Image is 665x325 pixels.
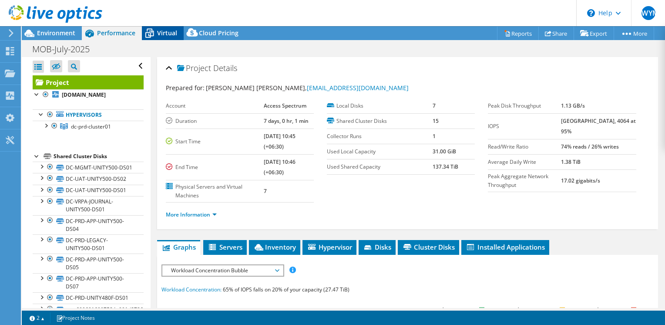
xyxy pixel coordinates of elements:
tspan: Average latency <=10ms [424,307,476,313]
a: Project Notes [50,312,101,323]
span: Workload Concentration Bubble [167,265,279,276]
a: Share [538,27,574,40]
b: 1.38 TiB [561,158,581,166]
span: SWYM [641,6,655,20]
span: Cluster Disks [402,243,455,251]
label: Used Shared Capacity [327,162,433,171]
a: DC-UAT-UNITY500-DS02 [33,173,144,184]
label: Prepared for: [166,84,205,92]
b: 7 [433,102,436,109]
svg: \n [587,9,595,17]
label: Peak Aggregate Network Throughput [488,172,561,190]
a: [DOMAIN_NAME] [33,89,144,101]
span: Performance [97,29,135,37]
label: Collector Runs [327,132,433,141]
a: Reports [497,27,539,40]
span: Inventory [253,243,296,251]
span: Hypervisor [307,243,352,251]
b: 31.00 GiB [433,148,456,155]
b: [DOMAIN_NAME] [62,91,106,98]
a: DC-VRPA-JOURNAL-UNITY500-DS01 [33,196,144,215]
a: [EMAIL_ADDRESS][DOMAIN_NAME] [307,84,409,92]
tspan: Average latency 10<=20ms [499,307,557,313]
a: 2 [24,312,50,323]
label: Duration [166,117,264,125]
a: DC-PRD-UNITY480F-DS01 [33,292,144,304]
b: 1 [433,132,436,140]
span: 65% of IOPS falls on 20% of your capacity (27.47 TiB) [223,286,349,293]
b: 15 [433,117,439,125]
a: naa.6006016097584e001d87265e898a9b26 [33,304,144,315]
div: Shared Cluster Disks [54,151,144,162]
span: Workload Concentration: [161,286,222,293]
span: Cloud Pricing [199,29,238,37]
a: Project [33,75,144,89]
text: Average latency >20ms [578,307,628,313]
a: DC-UAT-UNITY500-DS01 [33,185,144,196]
b: [DATE] 10:46 (+06:30) [264,158,296,176]
a: Hypervisors [33,109,144,121]
label: Physical Servers and Virtual Machines [166,183,264,200]
span: Servers [208,243,242,251]
span: Disks [363,243,391,251]
b: 137.34 TiB [433,163,458,170]
a: Export [574,27,614,40]
b: 74% reads / 26% writes [561,143,619,150]
b: Access Spectrum [264,102,306,109]
label: Used Local Capacity [327,147,433,156]
label: Account [166,102,264,110]
a: dc-prd-cluster01 [33,121,144,132]
label: Read/Write Ratio [488,142,561,151]
b: 7 [264,187,267,195]
b: 7 days, 0 hr, 1 min [264,117,309,125]
span: dc-prd-cluster01 [71,123,111,130]
a: More [614,27,654,40]
label: Start Time [166,137,264,146]
span: Project [177,64,211,73]
label: IOPS [488,122,561,131]
span: Details [213,63,237,73]
b: 17.02 gigabits/s [561,177,600,184]
span: Installed Applications [466,243,545,251]
b: [GEOGRAPHIC_DATA], 4064 at 95% [561,117,636,135]
span: Virtual [157,29,177,37]
label: Shared Cluster Disks [327,117,433,125]
label: Peak Disk Throughput [488,102,561,110]
a: DC-MGMT-UNITY500-DS01 [33,162,144,173]
a: DC-PRD-LEGACY-UNITY500-DS01 [33,234,144,254]
a: DC-PRD-APP-UNITY500-DS05 [33,254,144,273]
b: [DATE] 10:45 (+06:30) [264,132,296,150]
a: More Information [166,211,217,218]
a: DC-PRD-APP-UNITY500-DS04 [33,215,144,234]
span: [PERSON_NAME] [PERSON_NAME], [206,84,409,92]
label: Local Disks [327,102,433,110]
span: Graphs [161,243,196,251]
h1: MOB-July-2025 [28,44,103,54]
a: DC-PRD-APP-UNITY500-DS07 [33,273,144,292]
b: 1.13 GB/s [561,102,585,109]
label: Average Daily Write [488,158,561,166]
label: End Time [166,163,264,172]
span: Environment [37,29,75,37]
